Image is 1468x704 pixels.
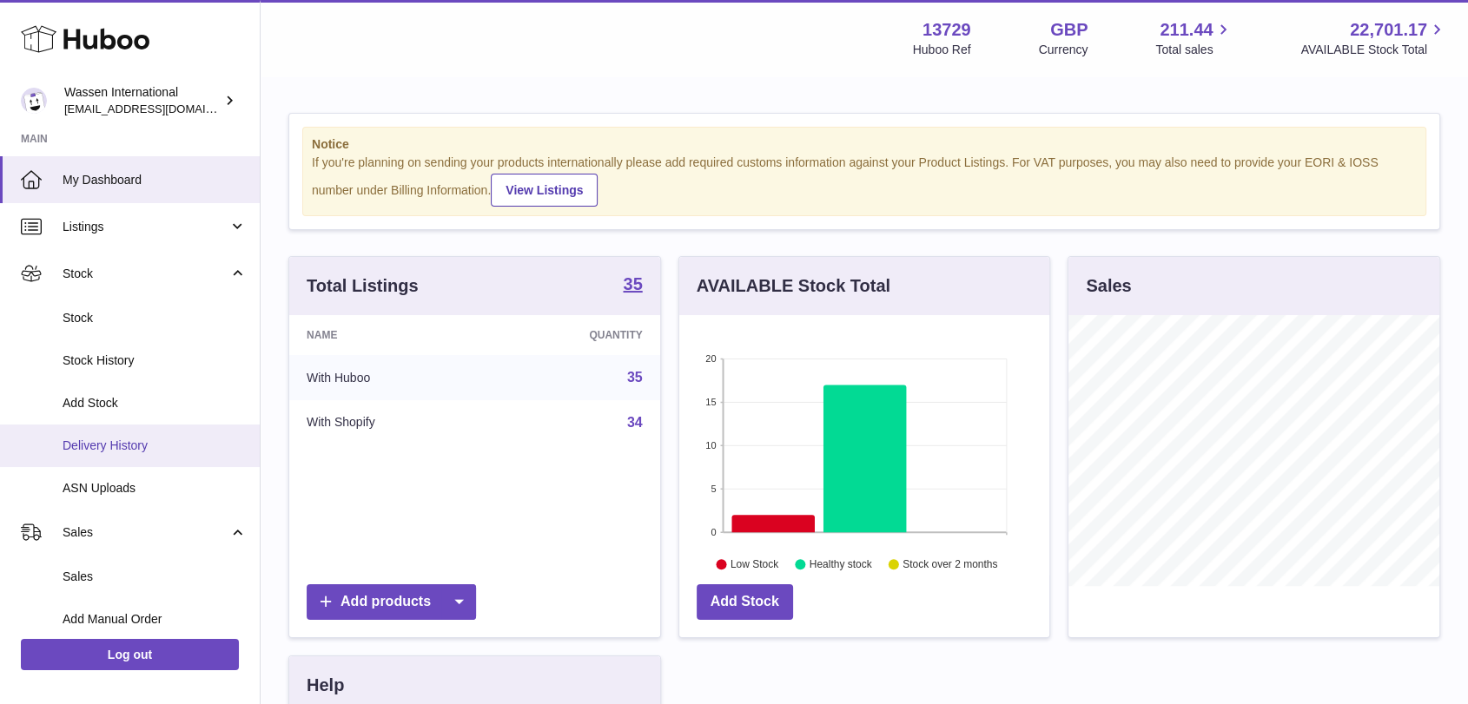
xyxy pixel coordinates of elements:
[489,315,660,355] th: Quantity
[913,42,971,58] div: Huboo Ref
[711,527,716,537] text: 0
[697,274,890,298] h3: AVAILABLE Stock Total
[705,440,716,451] text: 10
[63,219,228,235] span: Listings
[1350,18,1427,42] span: 22,701.17
[64,84,221,117] div: Wassen International
[810,558,873,570] text: Healthy stock
[623,275,642,293] strong: 35
[63,172,247,188] span: My Dashboard
[627,370,643,385] a: 35
[1155,18,1233,58] a: 211.44 Total sales
[63,352,247,369] span: Stock History
[307,584,476,620] a: Add products
[491,174,598,207] a: View Listings
[711,484,716,494] text: 5
[623,275,642,296] a: 35
[1300,42,1447,58] span: AVAILABLE Stock Total
[1155,42,1233,58] span: Total sales
[64,102,255,115] span: [EMAIL_ADDRESS][DOMAIN_NAME]
[312,155,1417,207] div: If you're planning on sending your products internationally please add required customs informati...
[1086,274,1131,298] h3: Sales
[627,415,643,430] a: 34
[63,569,247,585] span: Sales
[63,611,247,628] span: Add Manual Order
[63,310,247,326] span: Stock
[731,558,779,570] text: Low Stock
[289,400,489,445] td: With Shopify
[1039,42,1088,58] div: Currency
[697,584,793,620] a: Add Stock
[1050,18,1088,42] strong: GBP
[922,18,971,42] strong: 13729
[63,480,247,497] span: ASN Uploads
[307,274,419,298] h3: Total Listings
[63,524,228,541] span: Sales
[63,438,247,454] span: Delivery History
[1300,18,1447,58] a: 22,701.17 AVAILABLE Stock Total
[1160,18,1213,42] span: 211.44
[705,397,716,407] text: 15
[21,639,239,670] a: Log out
[289,355,489,400] td: With Huboo
[63,395,247,411] span: Add Stock
[903,558,997,570] text: Stock over 2 months
[307,674,344,697] h3: Help
[63,266,228,282] span: Stock
[312,136,1417,153] strong: Notice
[289,315,489,355] th: Name
[21,88,47,114] img: internationalsupplychain@wassen.com
[705,353,716,364] text: 20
